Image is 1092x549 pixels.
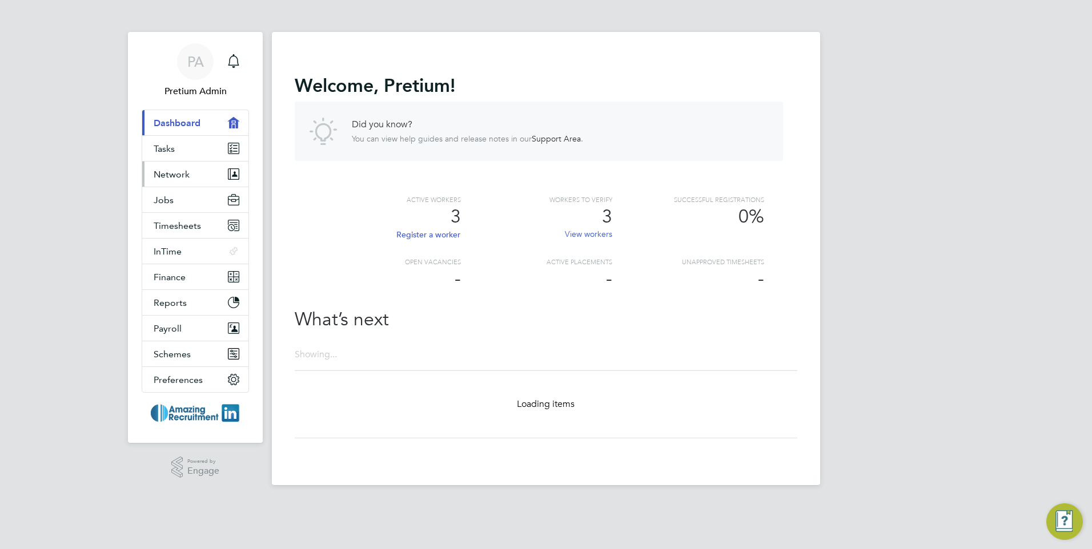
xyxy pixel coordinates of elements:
[142,264,248,289] button: Finance
[142,136,248,161] a: Tasks
[142,290,248,315] button: Reports
[758,268,764,290] span: -
[461,195,613,205] div: Workers to verify
[154,297,187,308] span: Reports
[154,323,182,334] span: Payroll
[606,268,612,290] span: -
[142,213,248,238] button: Timesheets
[154,220,201,231] span: Timesheets
[154,349,191,360] span: Schemes
[352,134,583,144] p: You can view help guides and release notes in our .
[154,118,200,128] span: Dashboard
[396,229,461,240] button: Register a worker
[309,195,461,205] div: Active workers
[142,404,249,422] a: Go to home page
[154,374,203,385] span: Preferences
[451,205,461,228] span: 3
[142,367,248,392] button: Preferences
[612,257,764,267] div: Unapproved Timesheets
[565,229,612,239] a: View workers
[187,457,219,466] span: Powered by
[309,257,461,267] div: Open vacancies
[1046,503,1083,540] button: Engage Resource Center
[187,54,204,69] span: PA
[187,466,219,476] span: Engage
[128,32,263,443] nav: Main navigation
[142,84,249,98] span: Pretium Admin
[154,143,175,154] span: Tasks
[455,268,461,290] span: -
[142,316,248,341] button: Payroll
[602,205,612,228] span: 3
[142,43,249,98] a: PAPretium Admin
[142,341,248,366] button: Schemes
[151,404,240,422] img: amazing-logo-retina.png
[330,349,337,360] span: ...
[142,110,248,135] a: Dashboard
[142,187,248,212] button: Jobs
[154,246,182,257] span: InTime
[461,257,613,267] div: Active Placements
[154,272,186,282] span: Finance
[352,119,583,131] h4: Did you know?
[295,308,783,332] h2: What’s next
[142,239,248,264] button: InTime
[154,169,190,180] span: Network
[374,75,450,96] span: , Pretium
[532,134,581,144] a: Support Area
[154,195,174,205] span: Jobs
[171,457,220,478] a: Powered byEngage
[295,74,783,97] h2: Welcome !
[738,205,764,228] span: 0
[749,205,764,228] span: %
[295,349,339,361] div: Showing
[142,162,248,187] button: Network
[612,195,764,205] div: Successful registrations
